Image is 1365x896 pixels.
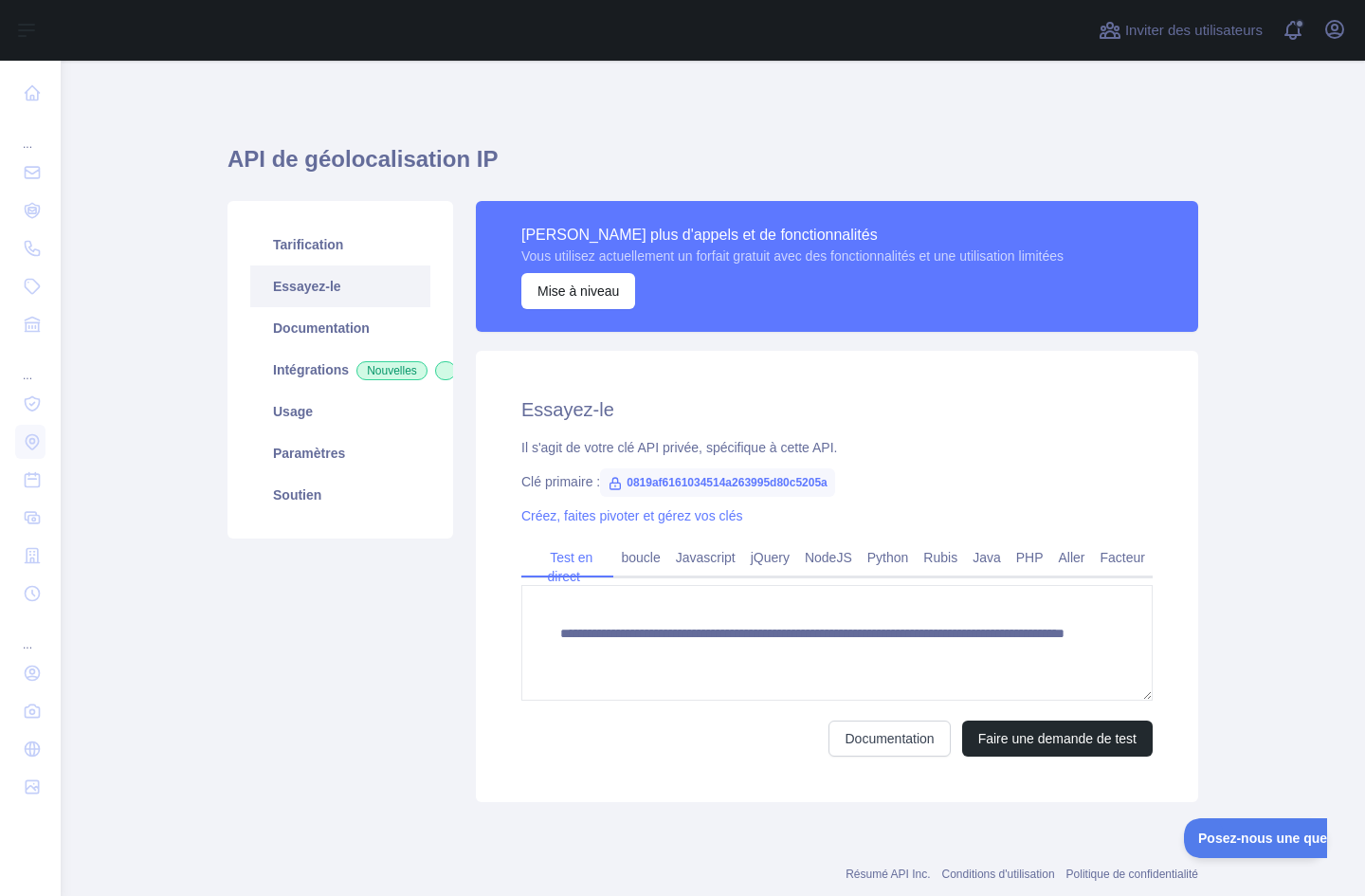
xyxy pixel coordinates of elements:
font: 0819af6161034514a263995d80c5205a [627,476,828,489]
font: boucle [621,550,660,565]
a: Paramètres [250,432,430,474]
button: Mise à niveau [521,273,635,309]
a: Créez, faites pivoter et gérez vos clés [521,508,742,523]
font: Aller [1059,550,1085,565]
button: Faire une demande de test [962,721,1153,757]
button: Inviter des utilisateurs [1095,15,1266,46]
font: Faire une demande de test [978,731,1137,746]
a: Soutien [250,474,430,516]
a: Tarification [250,224,430,265]
a: IntégrationsNouvelles [250,349,430,391]
a: Usage [250,391,430,432]
font: Tarification [273,237,343,252]
font: Test en direct [548,550,593,584]
font: jQuery [751,550,790,565]
font: Java [973,550,1001,565]
font: Rubis [923,550,957,565]
font: Vous utilisez actuellement un forfait gratuit avec des fonctionnalités et une utilisation limitées [521,248,1064,264]
font: API de géolocalisation IP [227,146,498,172]
font: Inviter des utilisateurs [1125,22,1263,38]
a: Documentation [250,307,430,349]
font: Usage [273,404,313,419]
font: Clé primaire : [521,474,600,489]
a: Conditions d'utilisation [942,868,1055,881]
font: Soutien [273,487,321,503]
font: ... [23,137,32,151]
font: Nouvelles [367,364,417,377]
font: Essayez-le [521,399,614,420]
font: Posez-nous une question [14,12,175,27]
font: Intégrations [273,362,349,377]
font: [PERSON_NAME] plus d'appels et de fonctionnalités [521,227,878,243]
font: Paramètres [273,446,345,461]
a: Documentation [828,721,950,757]
a: Essayez-le [250,265,430,307]
iframe: Basculer le support client [1184,818,1327,858]
font: Documentation [273,320,370,336]
font: Mise à niveau [537,283,619,299]
font: Documentation [845,731,934,746]
a: Politique de confidentialité [1066,868,1198,881]
font: ... [23,638,32,651]
font: Javascript [676,550,736,565]
font: NodeJS [805,550,852,565]
font: Il s'agit de votre clé API privée, spécifique à cette API. [521,440,837,455]
font: Facteur [1101,550,1145,565]
font: ... [23,369,32,382]
font: Python [867,550,909,565]
font: PHP [1016,550,1044,565]
font: Essayez-le [273,279,341,294]
a: Résumé API Inc. [846,868,930,881]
